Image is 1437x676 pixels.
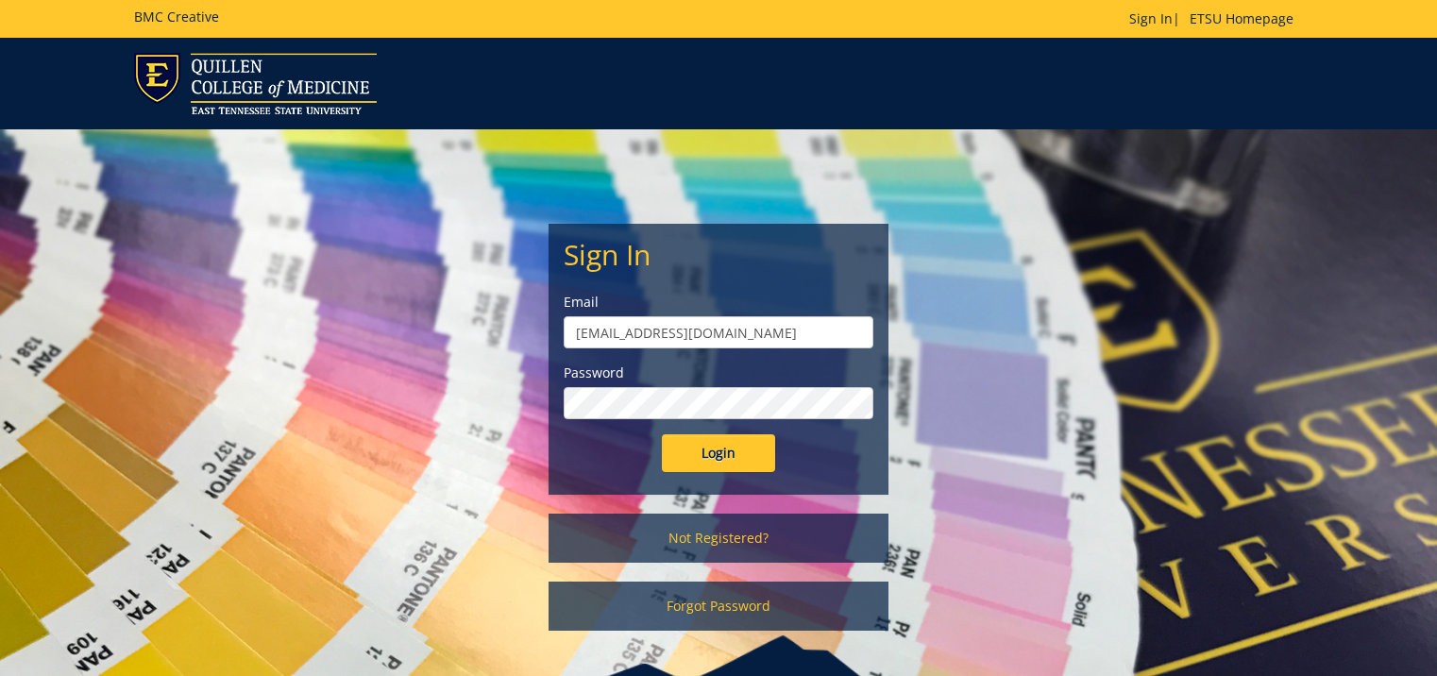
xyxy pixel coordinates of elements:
a: Not Registered? [549,514,888,563]
label: Password [564,363,873,382]
p: | [1129,9,1303,28]
a: Sign In [1129,9,1173,27]
a: Forgot Password [549,582,888,631]
label: Email [564,293,873,312]
img: ETSU logo [134,53,377,114]
h5: BMC Creative [134,9,219,24]
a: ETSU Homepage [1180,9,1303,27]
input: Login [662,434,775,472]
h2: Sign In [564,239,873,270]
